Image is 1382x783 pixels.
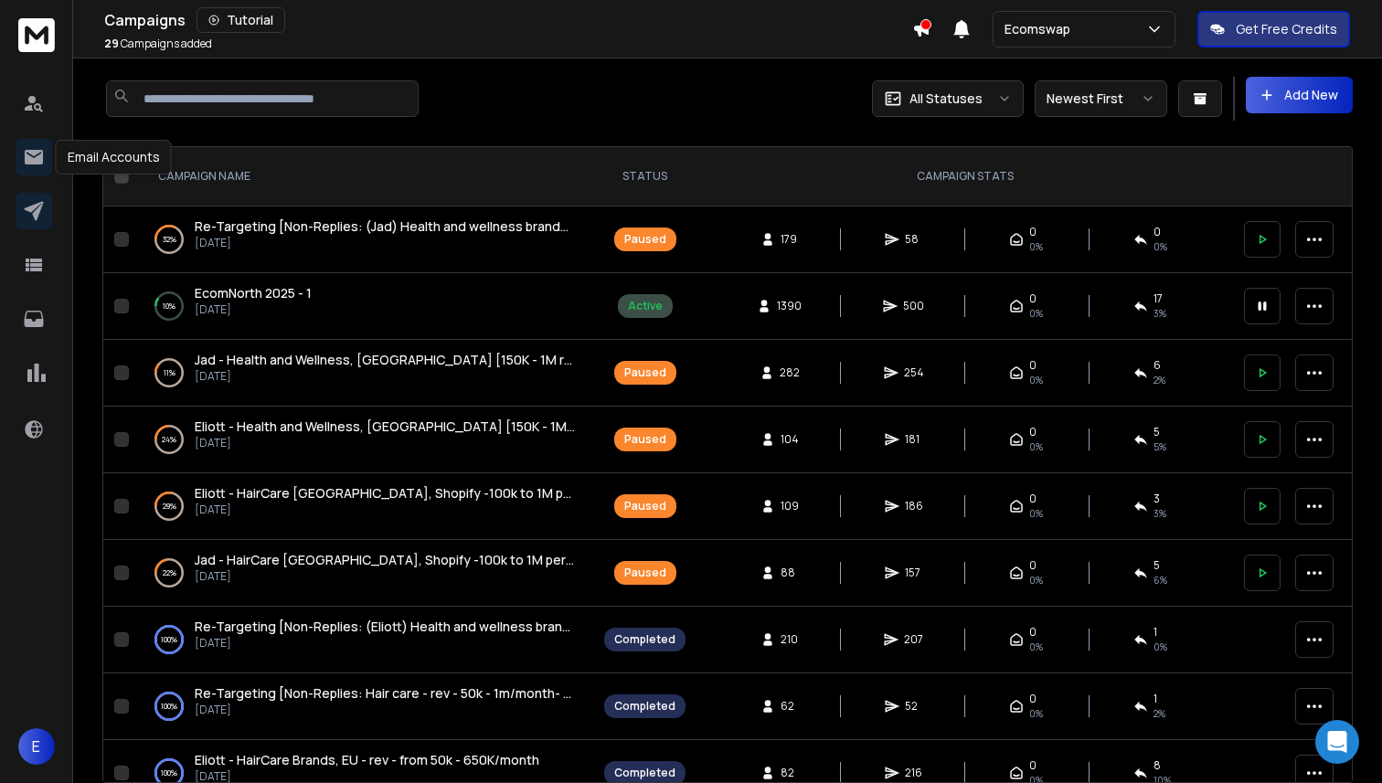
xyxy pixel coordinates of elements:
[905,566,923,580] span: 157
[161,630,177,649] p: 100 %
[1153,506,1166,521] span: 3 %
[161,764,177,782] p: 100 %
[195,369,575,384] p: [DATE]
[1029,625,1036,640] span: 0
[161,697,177,715] p: 100 %
[195,551,575,569] a: Jad - HairCare [GEOGRAPHIC_DATA], Shopify -100k to 1M per month
[195,503,575,517] p: [DATE]
[1153,625,1157,640] span: 1
[136,206,593,273] td: 32%Re-Targeting [Non-Replies: (Jad) Health and wellness brands US - 50k - 1m/month (Storeleads) p...
[136,147,593,206] th: CAMPAIGN NAME
[197,7,285,33] button: Tutorial
[18,728,55,765] button: E
[164,364,175,382] p: 11 %
[1029,225,1036,239] span: 0
[781,766,799,780] span: 82
[136,473,593,540] td: 29%Eliott - HairCare [GEOGRAPHIC_DATA], Shopify -100k to 1M per month[DATE]
[195,751,539,769] a: Eliott - HairCare Brands, EU - rev - from 50k - 650K/month
[1153,358,1161,373] span: 6
[777,299,802,313] span: 1390
[195,217,796,235] span: Re-Targeting [Non-Replies: (Jad) Health and wellness brands US - 50k - 1m/month (Storeleads) p1]
[1029,492,1036,506] span: 0
[1153,640,1167,654] span: 0 %
[781,232,799,247] span: 179
[195,418,575,436] a: Eliott - Health and Wellness, [GEOGRAPHIC_DATA] [150K - 1M rev]
[195,236,575,250] p: [DATE]
[781,566,799,580] span: 88
[1029,439,1043,454] span: 0%
[624,365,666,380] div: Paused
[1029,306,1043,321] span: 0%
[614,766,675,780] div: Completed
[1005,20,1078,38] p: Ecomswap
[1153,239,1167,254] span: 0 %
[1029,373,1043,387] span: 0%
[1153,306,1166,321] span: 3 %
[1153,425,1160,439] span: 5
[1035,80,1167,117] button: Newest First
[780,365,800,380] span: 282
[624,232,666,247] div: Paused
[781,432,799,447] span: 104
[905,232,923,247] span: 58
[1197,11,1350,48] button: Get Free Credits
[136,607,593,673] td: 100%Re-Targeting [Non-Replies: (Eliott) Health and wellness brands US - 50k - 1m/month (Storelead...
[905,699,923,714] span: 52
[781,632,799,647] span: 210
[593,147,696,206] th: STATUS
[1153,373,1165,387] span: 2 %
[195,684,739,702] span: Re-Targeting [Non-Replies: Hair care - rev - 50k - 1m/month- [GEOGRAPHIC_DATA] (Jad)]
[1315,720,1359,764] div: Open Intercom Messenger
[1029,239,1043,254] span: 0%
[136,340,593,407] td: 11%Jad - Health and Wellness, [GEOGRAPHIC_DATA] [150K - 1M rev][DATE]
[195,302,312,317] p: [DATE]
[909,90,983,108] p: All Statuses
[1153,558,1160,573] span: 5
[1029,291,1036,306] span: 0
[136,673,593,740] td: 100%Re-Targeting [Non-Replies: Hair care - rev - 50k - 1m/month- [GEOGRAPHIC_DATA] (Jad)][DATE]
[1236,20,1337,38] p: Get Free Credits
[905,432,923,447] span: 181
[628,299,663,313] div: Active
[1029,358,1036,373] span: 0
[1153,492,1160,506] span: 3
[163,497,176,515] p: 29 %
[781,499,799,513] span: 109
[195,436,575,450] p: [DATE]
[696,147,1233,206] th: CAMPAIGN STATS
[1153,706,1165,721] span: 2 %
[1029,558,1036,573] span: 0
[104,36,119,51] span: 29
[614,632,675,647] div: Completed
[195,484,575,503] a: Eliott - HairCare [GEOGRAPHIC_DATA], Shopify -100k to 1M per month
[905,766,923,780] span: 216
[162,430,176,449] p: 24 %
[163,297,175,315] p: 10 %
[56,140,172,175] div: Email Accounts
[1029,506,1043,521] span: 0%
[195,484,618,502] span: Eliott - HairCare [GEOGRAPHIC_DATA], Shopify -100k to 1M per month
[1029,706,1043,721] span: 0%
[904,365,924,380] span: 254
[163,230,176,249] p: 32 %
[1029,758,1036,773] span: 0
[1029,640,1043,654] span: 0%
[104,7,912,33] div: Campaigns
[1153,692,1157,706] span: 1
[104,37,212,51] p: Campaigns added
[1153,291,1163,306] span: 17
[903,299,924,313] span: 500
[1246,77,1353,113] button: Add New
[195,284,312,302] a: EcomNorth 2025 - 1
[195,636,575,651] p: [DATE]
[1153,758,1161,773] span: 8
[195,569,575,584] p: [DATE]
[1029,573,1043,587] span: 0%
[195,351,575,369] a: Jad - Health and Wellness, [GEOGRAPHIC_DATA] [150K - 1M rev]
[614,699,675,714] div: Completed
[904,632,923,647] span: 207
[195,618,575,636] a: Re-Targeting [Non-Replies: (Eliott) Health and wellness brands US - 50k - 1m/month (Storeleads) p2]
